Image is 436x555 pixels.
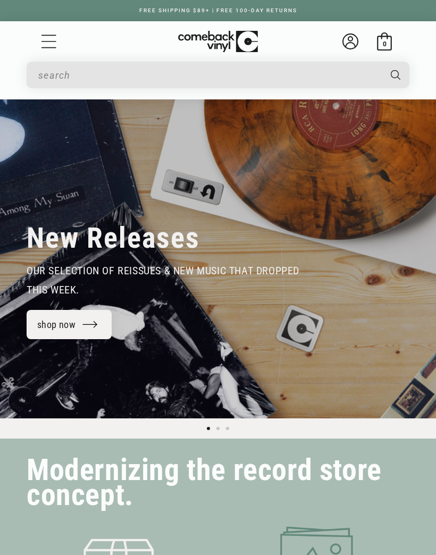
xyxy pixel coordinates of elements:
[178,31,258,53] img: ComebackVinyl.com
[38,64,380,86] input: search
[383,40,387,48] span: 0
[27,458,409,508] h2: Modernizing the record store concept.
[27,62,409,88] div: Search
[381,62,410,88] button: Search
[213,424,223,433] button: Load slide 2 of 3
[223,424,232,433] button: Load slide 3 of 3
[129,7,308,13] a: FREE SHIPPING $89+ | FREE 100-DAY RETURNS
[27,221,200,256] h2: New Releases
[40,32,58,51] summary: Menu
[27,310,112,339] a: shop now
[204,424,213,433] button: Load slide 1 of 3
[27,264,299,296] span: our selection of reissues & new music that dropped this week.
